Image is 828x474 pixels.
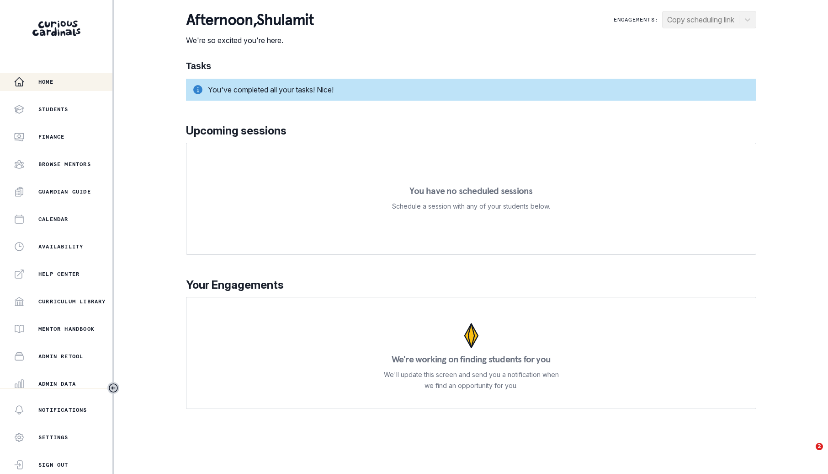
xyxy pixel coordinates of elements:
p: Settings [38,434,69,441]
h1: Tasks [186,60,756,71]
p: Mentor Handbook [38,325,95,333]
button: Toggle sidebar [107,382,119,394]
span: 2 [816,443,823,450]
p: Admin Retool [38,353,83,360]
p: Upcoming sessions [186,123,756,139]
p: You have no scheduled sessions [409,186,532,195]
p: Finance [38,133,64,140]
p: Notifications [38,406,87,414]
p: Guardian Guide [38,188,91,195]
p: Your Engagements [186,277,756,293]
p: We're working on finding students for you [392,355,551,364]
p: We're so excited you're here. [186,35,314,46]
iframe: Intercom live chat [797,443,819,465]
p: Students [38,106,69,113]
p: Availability [38,243,83,250]
p: Help Center [38,270,80,278]
p: We'll update this screen and send you a notification when we find an opportunity for you. [383,369,559,391]
div: You've completed all your tasks! Nice! [186,79,756,101]
p: Calendar [38,215,69,223]
p: Home [38,78,53,86]
p: afternoon , Shulamit [186,11,314,29]
p: Admin Data [38,380,76,388]
p: Schedule a session with any of your students below. [392,201,550,212]
p: Curriculum Library [38,298,106,305]
p: Engagements: [614,16,658,23]
img: Curious Cardinals Logo [32,21,80,36]
p: Sign Out [38,461,69,469]
p: Browse Mentors [38,161,91,168]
